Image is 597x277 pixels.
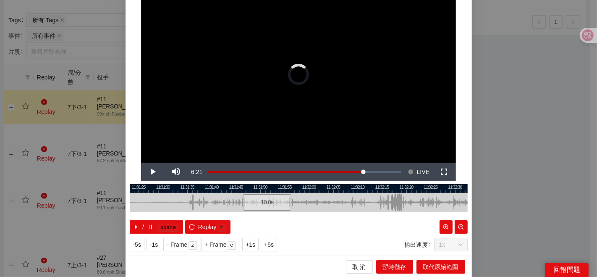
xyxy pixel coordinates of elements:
span: / [142,222,144,232]
span: 1x [439,238,463,251]
span: - Frame [167,240,187,249]
span: 取代原始範圍 [423,262,458,272]
span: Replay [198,222,217,232]
span: zoom-out [458,224,464,231]
kbd: space [157,224,178,232]
button: + Framec [201,238,240,251]
div: 回報問題 [545,263,589,277]
kbd: r [217,224,226,232]
label: 輸出速度 [405,238,434,251]
span: -5s [133,240,141,249]
span: LIVE [417,163,429,181]
button: Seek to live, currently behind live [405,163,432,181]
span: 暫時儲存 [383,262,406,272]
button: caret-right/pausespace [130,220,183,234]
span: reload [189,224,195,231]
span: pause [147,224,153,231]
button: +1s [242,238,259,251]
span: 6:21 [191,169,202,175]
div: Progress Bar [208,171,401,173]
span: caret-right [133,224,139,231]
button: zoom-in [440,220,453,234]
span: 取 消 [353,262,366,272]
span: +5s [264,240,274,249]
span: -1s [150,240,158,249]
button: -1s [147,238,161,251]
button: +5s [261,238,277,251]
span: + Frame [204,240,227,249]
button: reloadReplayr [185,220,230,234]
button: - Framez [163,238,201,251]
button: 取 消 [346,260,373,274]
button: 暫時儲存 [376,260,413,274]
button: Fullscreen [432,163,456,181]
button: Mute [165,163,188,181]
span: zoom-in [443,224,449,231]
div: 10.0 s [243,194,291,211]
button: zoom-out [455,220,468,234]
kbd: z [189,241,197,250]
button: Play [141,163,165,181]
kbd: c [228,241,236,250]
span: +1s [246,240,255,249]
button: -5s [130,238,144,251]
button: 取代原始範圍 [416,260,465,274]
